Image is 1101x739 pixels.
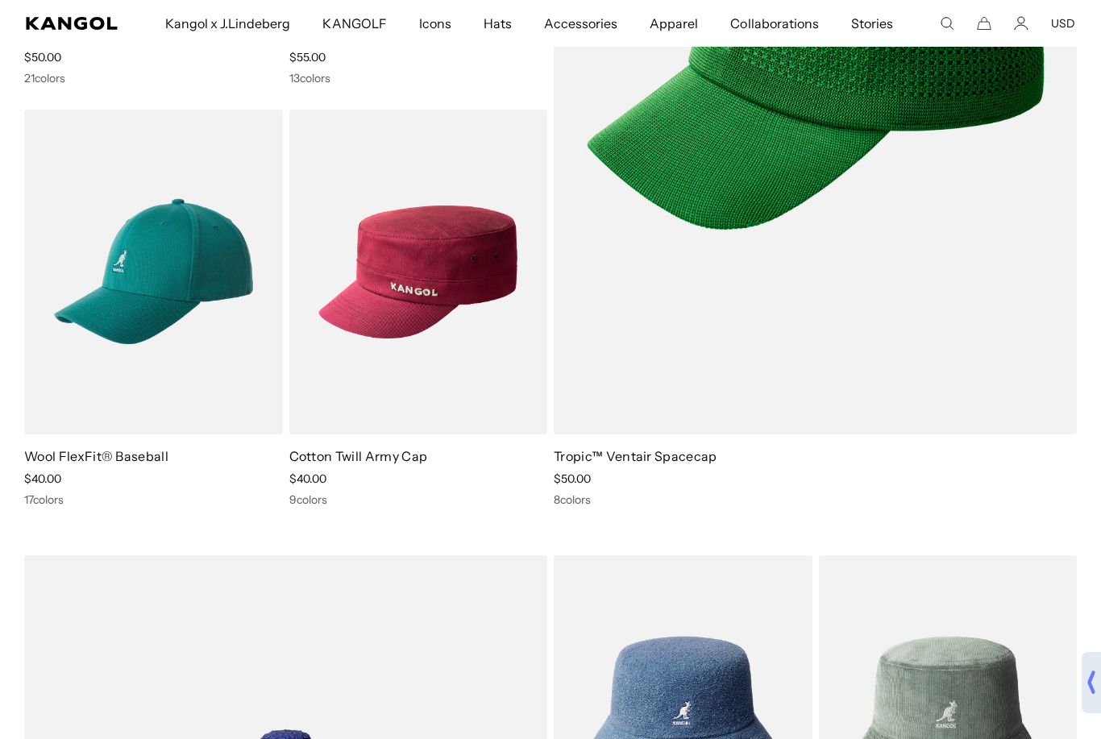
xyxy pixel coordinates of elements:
[940,16,954,31] summary: Search here
[289,50,326,64] span: $55.00
[554,448,717,464] a: Tropic™ Ventair Spacecap
[26,17,118,30] a: Kangol
[977,16,991,31] button: Cart
[24,71,283,85] div: 21 colors
[554,471,591,486] span: $50.00
[554,492,1077,507] div: 8 colors
[1014,16,1028,31] a: Account
[289,71,548,85] div: 13 colors
[1051,16,1075,31] button: USD
[289,492,548,507] div: 9 colors
[24,50,61,64] span: $50.00
[24,492,283,507] div: 17 colors
[24,448,168,464] a: Wool FlexFit® Baseball
[24,471,61,486] span: $40.00
[24,110,283,434] img: Wool FlexFit® Baseball
[289,110,548,434] img: Cotton Twill Army Cap
[289,448,428,464] a: Cotton Twill Army Cap
[289,471,326,486] span: $40.00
